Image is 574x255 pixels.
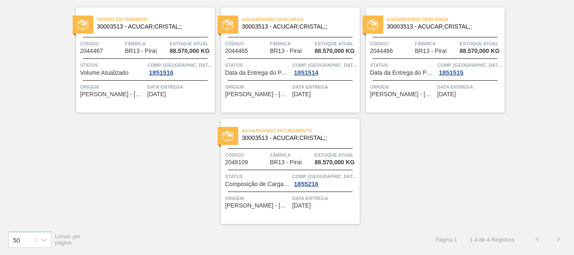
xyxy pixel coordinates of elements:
[147,69,175,76] div: 1851516
[125,39,168,48] span: Fábrica
[225,202,290,209] span: NARDINI - VISTA ALEGRE DO ALTO (SP)
[215,8,360,113] a: statusAguardando Descarga30003513 - ACUCAR;CRISTAL;;Código2044465FábricaBR13 - PiraíEstoque atual...
[147,83,213,91] span: Data Entrega
[222,131,233,142] img: status
[470,237,514,243] span: 1 - 4 de 4 Registros
[370,48,393,54] span: 2044466
[225,159,248,166] span: 2048109
[225,194,290,202] span: Origem
[215,119,360,224] a: statusAguardando Faturamento30003513 - ACUCAR;CRISTAL;;Código2048109FábricaBR13 - PiraíEstoque at...
[242,126,360,135] span: Aguardando Faturamento
[80,39,123,48] span: Código
[437,61,503,76] a: Comp. [GEOGRAPHIC_DATA]1851515
[370,70,435,76] span: Data da Entrega do Pedido Atrasada
[360,8,505,113] a: statusAguardando Descarga30003513 - ACUCAR;CRISTAL;;Código2044466FábricaBR13 - PiraíEstoque atual...
[225,172,290,181] span: Status
[13,236,20,243] div: 50
[147,61,213,69] span: Comp. Carga
[315,39,358,48] span: Estoque atual
[370,91,435,97] span: NARDINI - VISTA ALEGRE DO ALTO (SP)
[370,61,435,69] span: Status
[222,19,233,30] img: status
[270,151,313,159] span: Fábrica
[70,8,215,113] a: statusPedido em Trânsito30003513 - ACUCAR;CRISTAL;;Código2044467FábricaBR13 - PiraíEstoque atual8...
[80,91,145,97] span: NARDINI - VISTA ALEGRE DO ALTO (SP)
[292,91,311,97] span: 13/10/2025
[527,229,548,250] button: <
[437,91,456,97] span: 13/10/2025
[225,48,248,54] span: 2044465
[225,61,290,69] span: Status
[225,151,268,159] span: Código
[367,19,378,30] img: status
[292,194,358,202] span: Data Entrega
[548,229,569,250] button: >
[97,24,208,30] span: 30003513 - ACUCAR;CRISTAL;;
[292,172,358,187] a: Comp. [GEOGRAPHIC_DATA]1855216
[147,91,166,97] span: 11/10/2025
[80,61,145,69] span: Status
[370,39,413,48] span: Código
[80,48,103,54] span: 2044467
[80,83,145,91] span: Origem
[270,48,302,54] span: BR13 - Piraí
[315,151,358,159] span: Estoque atual
[292,61,358,76] a: Comp. [GEOGRAPHIC_DATA]1851514
[225,91,290,97] span: NARDINI - VISTA ALEGRE DO ALTO (SP)
[147,61,213,76] a: Comp. [GEOGRAPHIC_DATA]1851516
[225,39,268,48] span: Código
[292,69,320,76] div: 1851514
[80,70,129,76] span: Volume Atualizado
[292,61,358,69] span: Comp. Carga
[435,237,457,243] span: Página : 1
[270,159,302,166] span: BR13 - Piraí
[437,69,465,76] div: 1851515
[55,233,81,246] span: Linhas por página
[437,61,503,69] span: Comp. Carga
[225,83,290,91] span: Origem
[292,181,320,187] div: 1855216
[125,48,157,54] span: BR13 - Piraí
[437,83,503,91] span: Data Entrega
[387,24,498,30] span: 30003513 - ACUCAR;CRISTAL;;
[97,15,215,24] span: Pedido em Trânsito
[225,70,290,76] span: Data da Entrega do Pedido Atrasada
[460,39,503,48] span: Estoque atual
[387,15,505,24] span: Aguardando Descarga
[292,83,358,91] span: Data Entrega
[77,19,88,30] img: status
[315,48,355,54] span: 88.570,000 KG
[170,48,210,54] span: 88.570,000 KG
[242,15,360,24] span: Aguardando Descarga
[415,48,447,54] span: BR13 - Piraí
[170,39,213,48] span: Estoque atual
[270,39,313,48] span: Fábrica
[242,135,353,141] span: 30003513 - ACUCAR;CRISTAL;;
[370,83,435,91] span: Origem
[242,24,353,30] span: 30003513 - ACUCAR;CRISTAL;;
[415,39,458,48] span: Fábrica
[292,172,358,181] span: Comp. Carga
[315,159,355,166] span: 88.570,000 KG
[292,202,311,209] span: 15/10/2025
[225,181,290,187] span: Composição de Carga Aceita
[460,48,500,54] span: 88.570,000 KG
